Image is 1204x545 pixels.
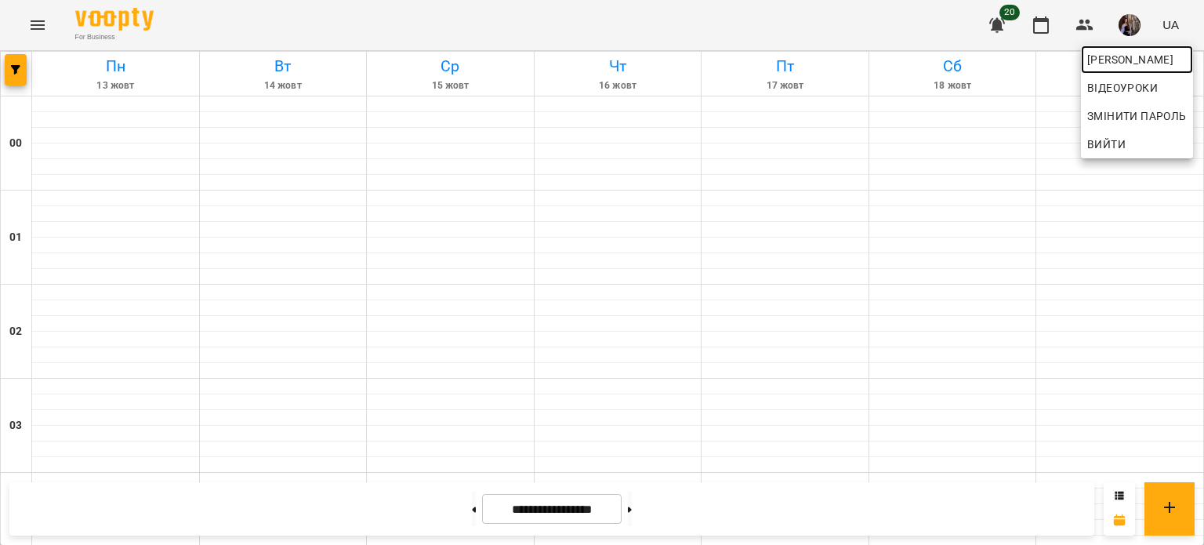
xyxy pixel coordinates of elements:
span: Відеоуроки [1087,78,1158,97]
span: [PERSON_NAME] [1087,50,1187,69]
a: Змінити пароль [1081,102,1193,130]
button: Вийти [1081,130,1193,158]
span: Змінити пароль [1087,107,1187,125]
span: Вийти [1087,135,1126,154]
a: [PERSON_NAME] [1081,45,1193,74]
a: Відеоуроки [1081,74,1164,102]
